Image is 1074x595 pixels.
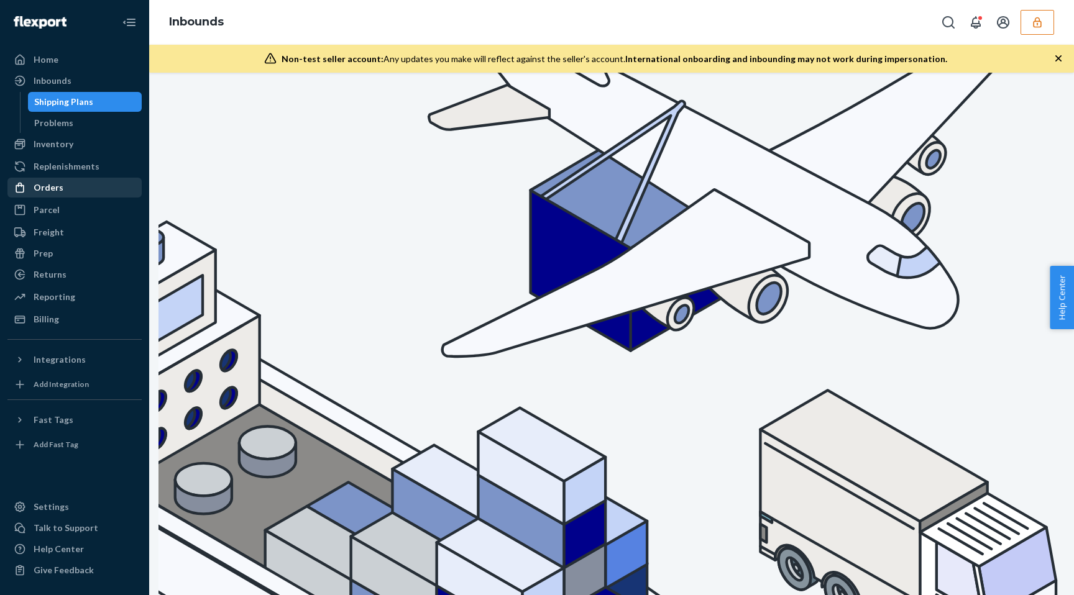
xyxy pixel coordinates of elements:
div: Fast Tags [34,414,73,426]
a: Shipping Plans [28,92,142,112]
button: Fast Tags [7,410,142,430]
div: Reporting [34,291,75,303]
div: Integrations [34,353,86,366]
div: Any updates you make will reflect against the seller's account. [282,53,947,65]
img: Flexport logo [14,16,67,29]
span: International onboarding and inbounding may not work during impersonation. [625,53,947,64]
div: Billing [34,313,59,325]
a: Freight [7,222,142,242]
div: Returns [34,268,67,281]
div: Settings [34,501,69,513]
a: Reporting [7,287,142,307]
a: Inbounds [7,71,142,91]
div: Shipping Plans [34,96,93,108]
div: Talk to Support [34,522,98,534]
button: Give Feedback [7,560,142,580]
button: Open notifications [963,10,988,35]
div: Inbounds [34,75,71,87]
div: Help Center [34,543,84,555]
a: Home [7,50,142,70]
a: Replenishments [7,157,142,176]
a: Help Center [7,539,142,559]
div: Home [34,53,58,66]
div: Inventory [34,138,73,150]
button: Open account menu [991,10,1016,35]
a: Problems [28,113,142,133]
div: Add Integration [34,379,89,389]
a: Add Fast Tag [7,435,142,455]
a: Add Integration [7,375,142,394]
button: Open Search Box [936,10,961,35]
a: Orders [7,178,142,198]
a: Inbounds [169,15,224,29]
a: Talk to Support [7,518,142,538]
div: Give Feedback [34,564,94,576]
a: Billing [7,309,142,329]
div: Add Fast Tag [34,439,78,450]
button: Close Navigation [117,10,142,35]
a: Settings [7,497,142,517]
a: Inventory [7,134,142,154]
div: Freight [34,226,64,238]
div: Replenishments [34,160,99,173]
button: Help Center [1050,266,1074,329]
span: Non-test seller account: [282,53,383,64]
ol: breadcrumbs [159,4,234,40]
div: Orders [34,181,63,194]
a: Prep [7,243,142,263]
a: Returns [7,265,142,284]
div: Prep [34,247,53,260]
div: Problems [34,117,73,129]
button: Integrations [7,350,142,370]
a: Parcel [7,200,142,220]
div: Parcel [34,204,60,216]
